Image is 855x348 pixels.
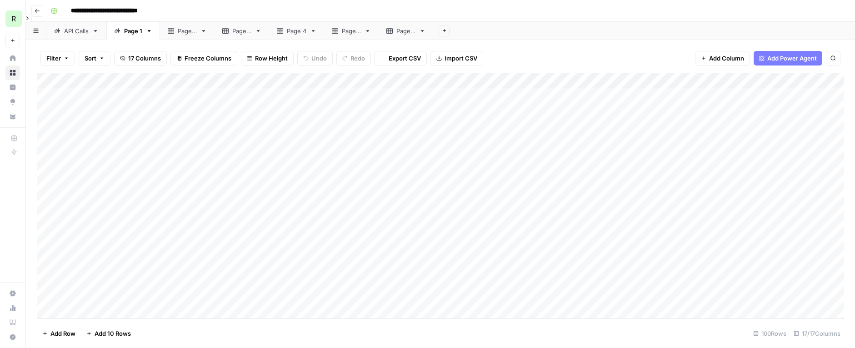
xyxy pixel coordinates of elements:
[128,54,161,63] span: 17 Columns
[37,326,81,341] button: Add Row
[790,326,844,341] div: 17/17 Columns
[170,51,237,66] button: Freeze Columns
[11,13,16,24] span: R
[336,51,371,66] button: Redo
[114,51,167,66] button: 17 Columns
[287,26,306,35] div: Page 4
[124,26,142,35] div: Page 1
[324,22,379,40] a: Page 5
[5,7,20,30] button: Workspace: Re-Leased
[160,22,215,40] a: Page 2
[178,26,197,35] div: Page 2
[695,51,750,66] button: Add Column
[85,54,96,63] span: Sort
[709,54,744,63] span: Add Column
[232,26,251,35] div: Page 3
[40,51,75,66] button: Filter
[5,80,20,95] a: Insights
[379,22,433,40] a: Page 6
[5,315,20,330] a: Learning Hub
[50,329,75,338] span: Add Row
[750,326,790,341] div: 100 Rows
[255,54,288,63] span: Row Height
[95,329,131,338] span: Add 10 Rows
[81,326,136,341] button: Add 10 Rows
[46,22,106,40] a: API Calls
[5,51,20,66] a: Home
[297,51,333,66] button: Undo
[64,26,89,35] div: API Calls
[754,51,822,66] button: Add Power Agent
[5,301,20,315] a: Usage
[375,51,427,66] button: Export CSV
[445,54,477,63] span: Import CSV
[46,54,61,63] span: Filter
[215,22,269,40] a: Page 3
[350,54,365,63] span: Redo
[106,22,160,40] a: Page 1
[389,54,421,63] span: Export CSV
[5,109,20,124] a: Your Data
[79,51,110,66] button: Sort
[767,54,817,63] span: Add Power Agent
[430,51,483,66] button: Import CSV
[185,54,231,63] span: Freeze Columns
[5,286,20,301] a: Settings
[311,54,327,63] span: Undo
[5,95,20,109] a: Opportunities
[5,66,20,80] a: Browse
[342,26,361,35] div: Page 5
[241,51,294,66] button: Row Height
[5,330,20,344] button: Help + Support
[396,26,415,35] div: Page 6
[269,22,324,40] a: Page 4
